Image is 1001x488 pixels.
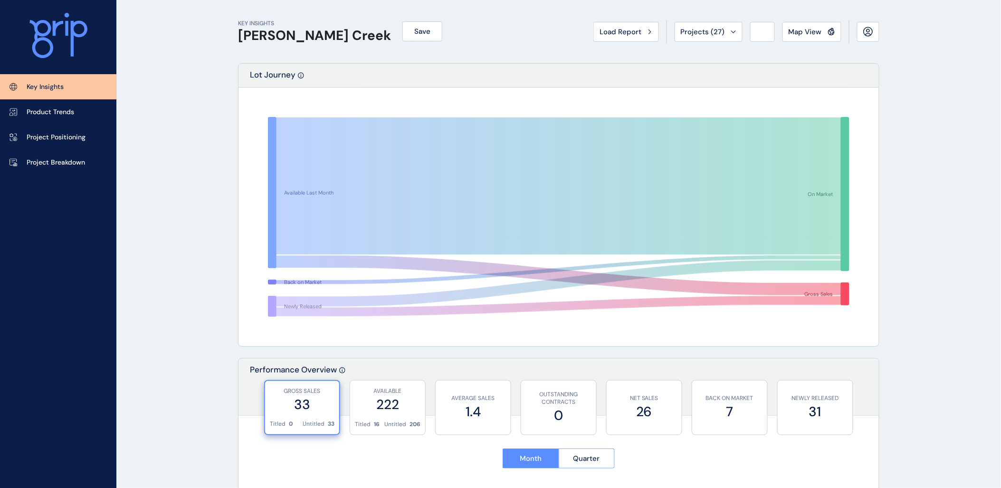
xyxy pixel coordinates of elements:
[573,454,600,463] span: Quarter
[355,420,371,429] p: Titled
[270,420,286,428] p: Titled
[355,387,420,395] p: AVAILABLE
[611,394,677,402] p: NET SALES
[270,387,334,395] p: GROSS SALES
[402,21,442,41] button: Save
[503,449,559,468] button: Month
[681,27,725,37] span: Projects ( 27 )
[27,107,74,117] p: Product Trends
[526,390,591,407] p: OUTSTANDING CONTRACTS
[559,449,615,468] button: Quarter
[414,27,430,36] span: Save
[697,402,763,421] label: 7
[600,27,641,37] span: Load Report
[440,402,506,421] label: 1.4
[782,402,848,421] label: 31
[250,69,296,87] p: Lot Journey
[782,394,848,402] p: NEWLY RELEASED
[238,28,391,44] h1: [PERSON_NAME] Creek
[328,420,334,428] p: 33
[782,22,841,42] button: Map View
[789,27,822,37] span: Map View
[303,420,324,428] p: Untitled
[270,395,334,414] label: 33
[697,394,763,402] p: BACK ON MARKET
[374,420,380,429] p: 16
[384,420,406,429] p: Untitled
[611,402,677,421] label: 26
[27,82,64,92] p: Key Insights
[440,394,506,402] p: AVERAGE SALES
[520,454,542,463] span: Month
[355,395,420,414] label: 222
[410,420,420,429] p: 206
[675,22,743,42] button: Projects (27)
[526,406,591,425] label: 0
[27,133,86,142] p: Project Positioning
[289,420,293,428] p: 0
[250,364,337,415] p: Performance Overview
[27,158,85,167] p: Project Breakdown
[238,20,391,28] p: KEY INSIGHTS
[593,22,659,42] button: Load Report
